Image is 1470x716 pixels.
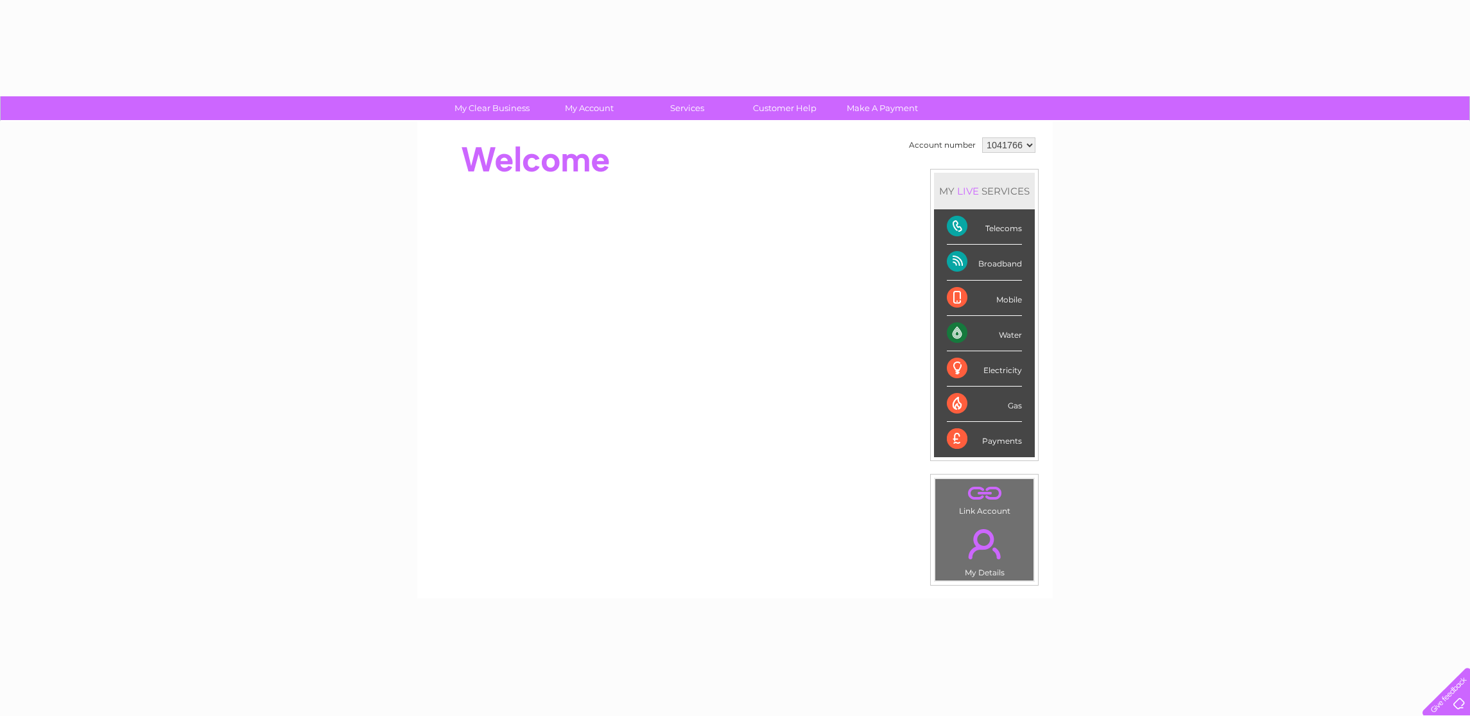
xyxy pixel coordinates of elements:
[634,96,740,120] a: Services
[938,482,1030,505] a: .
[947,422,1022,457] div: Payments
[947,209,1022,245] div: Telecoms
[947,245,1022,280] div: Broadband
[906,134,979,156] td: Account number
[935,518,1034,581] td: My Details
[537,96,643,120] a: My Account
[732,96,838,120] a: Customer Help
[947,351,1022,387] div: Electricity
[947,387,1022,422] div: Gas
[439,96,545,120] a: My Clear Business
[955,185,981,197] div: LIVE
[947,281,1022,316] div: Mobile
[935,478,1034,519] td: Link Account
[934,173,1035,209] div: MY SERVICES
[938,521,1030,566] a: .
[947,316,1022,351] div: Water
[829,96,935,120] a: Make A Payment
